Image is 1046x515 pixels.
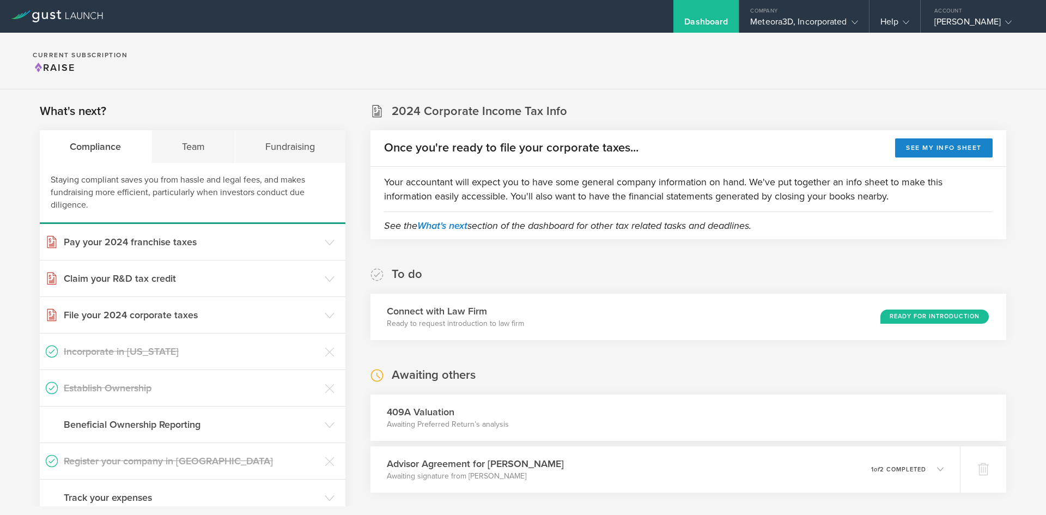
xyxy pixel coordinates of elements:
h3: Connect with Law Firm [387,304,524,318]
p: Awaiting signature from [PERSON_NAME] [387,471,564,482]
h3: Incorporate in [US_STATE] [64,344,319,359]
h3: 409A Valuation [387,405,509,419]
h3: Claim your R&D tax credit [64,271,319,286]
h3: File your 2024 corporate taxes [64,308,319,322]
div: Staying compliant saves you from hassle and legal fees, and makes fundraising more efficient, par... [40,163,345,224]
h3: Beneficial Ownership Reporting [64,417,319,432]
em: See the section of the dashboard for other tax related tasks and deadlines. [384,220,751,232]
h2: Current Subscription [33,52,127,58]
div: Meteora3D, Incorporated [750,16,858,33]
h3: Advisor Agreement for [PERSON_NAME] [387,457,564,471]
h2: Once you're ready to file your corporate taxes... [384,140,638,156]
span: Raise [33,62,75,74]
h2: What's next? [40,104,106,119]
h3: Register your company in [GEOGRAPHIC_DATA] [64,454,319,468]
button: See my info sheet [895,138,993,157]
div: Connect with Law FirmReady to request introduction to law firmReady for Introduction [370,294,1006,340]
h2: 2024 Corporate Income Tax Info [392,104,567,119]
p: 1 2 completed [871,466,926,472]
div: Help [880,16,909,33]
h3: Establish Ownership [64,381,319,395]
em: of [874,466,880,473]
div: [PERSON_NAME] [934,16,1027,33]
div: Compliance [40,130,152,163]
h2: To do [392,266,422,282]
p: Awaiting Preferred Return’s analysis [387,419,509,430]
p: Your accountant will expect you to have some general company information on hand. We've put toget... [384,175,993,203]
div: Team [152,130,236,163]
h3: Track your expenses [64,490,319,505]
h2: Awaiting others [392,367,476,383]
a: What's next [417,220,467,232]
h3: Pay your 2024 franchise taxes [64,235,319,249]
div: Ready for Introduction [880,310,989,324]
div: Dashboard [684,16,728,33]
div: Fundraising [235,130,345,163]
p: Ready to request introduction to law firm [387,318,524,329]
